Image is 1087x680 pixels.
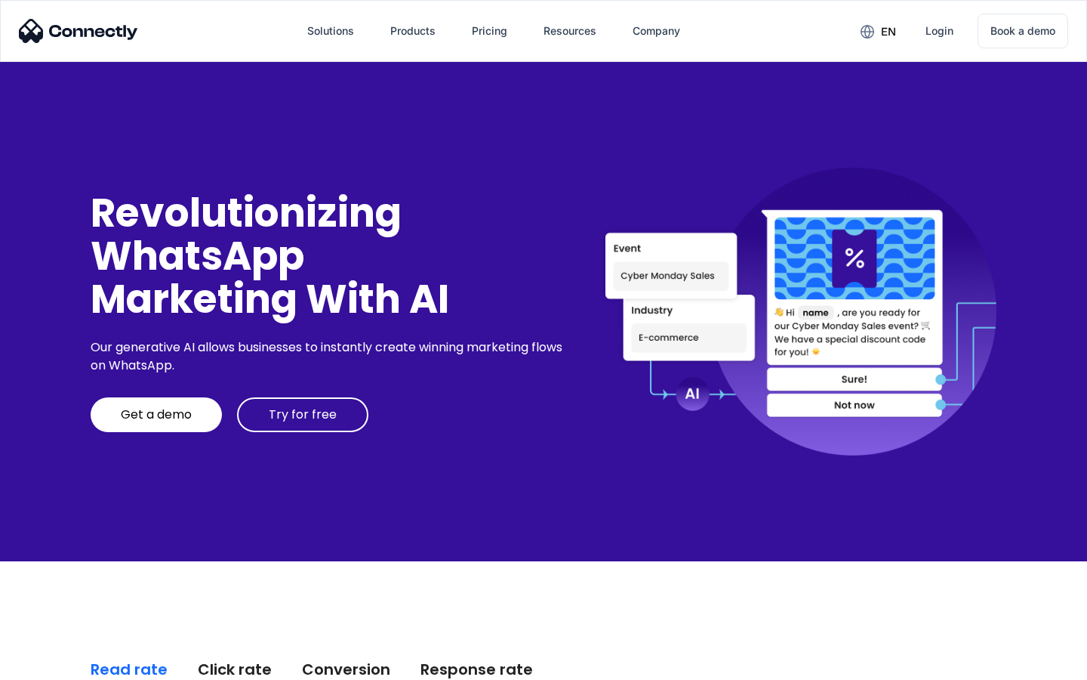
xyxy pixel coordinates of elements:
div: Login [925,20,953,42]
img: Connectly Logo [19,19,138,43]
div: Resources [543,20,596,42]
div: Products [390,20,436,42]
div: en [848,20,907,42]
div: Products [378,13,448,49]
div: Solutions [307,20,354,42]
a: Get a demo [91,397,222,432]
div: Solutions [295,13,366,49]
div: Company [633,20,680,42]
aside: Language selected: English [15,654,91,675]
a: Login [913,13,965,49]
div: Try for free [269,407,337,422]
a: Try for free [237,397,368,432]
div: Company [620,13,692,49]
div: Click rate [198,659,272,680]
div: Response rate [420,659,533,680]
a: Pricing [460,13,519,49]
div: Conversion [302,659,390,680]
div: Resources [531,13,608,49]
div: Revolutionizing WhatsApp Marketing With AI [91,191,568,321]
div: Get a demo [121,407,192,422]
div: Pricing [472,20,507,42]
div: Read rate [91,659,168,680]
div: Our generative AI allows businesses to instantly create winning marketing flows on WhatsApp. [91,338,568,375]
a: Book a demo [978,14,1068,48]
div: en [881,21,896,42]
ul: Language list [30,654,91,675]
